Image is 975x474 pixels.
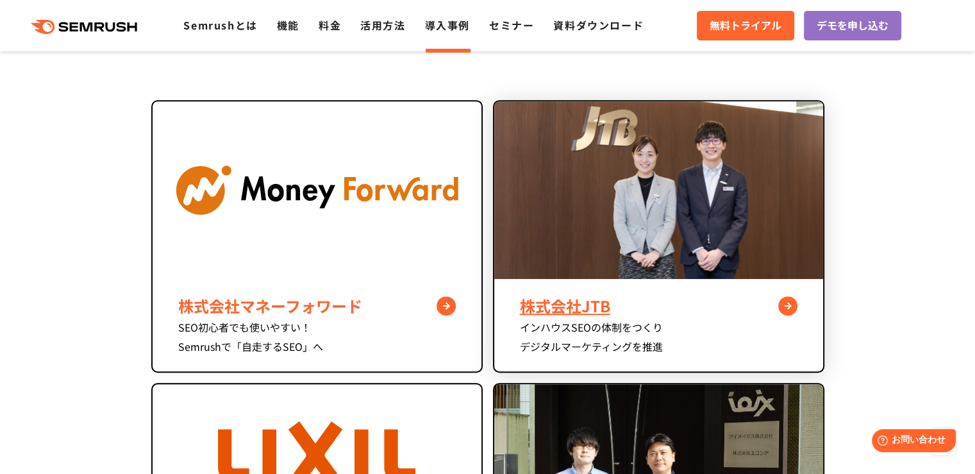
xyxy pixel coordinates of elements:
div: インハウスSEOの体制をつくり デジタルマーケティングを推進 [520,317,797,356]
a: JTB 株式会社JTB インハウスSEOの体制をつくりデジタルマーケティングを推進 [493,100,824,373]
a: デモを申し込む [804,11,901,40]
a: Semrushとは [183,17,257,33]
a: 無料トライアル [697,11,794,40]
div: SEO初心者でも使いやすい！ Semrushで「自走するSEO」へ [178,317,456,356]
a: 資料ダウンロード [553,17,644,33]
div: 株式会社JTB [520,294,797,317]
img: JTB [494,101,823,279]
a: 機能 [277,17,299,33]
a: 料金 [319,17,341,33]
a: 活用方法 [360,17,405,33]
img: component [153,101,481,279]
a: 導入事例 [425,17,470,33]
span: デモを申し込む [817,17,888,34]
a: セミナー [489,17,534,33]
span: 無料トライアル [710,17,781,34]
a: component 株式会社マネーフォワード SEO初心者でも使いやすい！Semrushで「自走するSEO」へ [151,100,483,373]
iframe: Help widget launcher [861,424,961,460]
div: 株式会社マネーフォワード [178,294,456,317]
